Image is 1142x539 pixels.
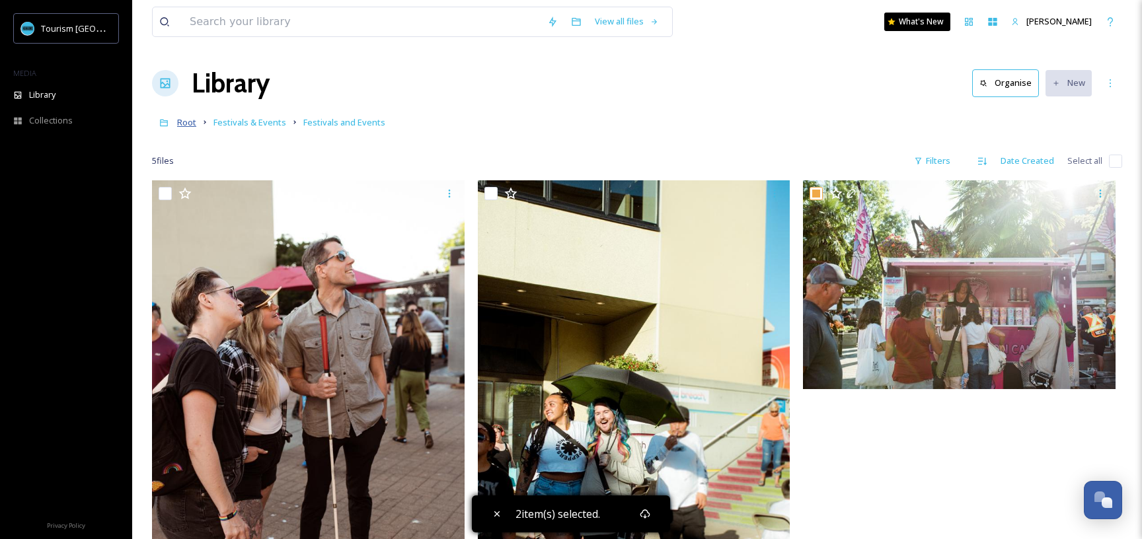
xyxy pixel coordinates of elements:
span: Privacy Policy [47,521,85,530]
span: MEDIA [13,68,36,78]
span: [PERSON_NAME] [1026,15,1092,27]
input: Search your library [183,7,541,36]
span: Festivals & Events [213,116,286,128]
span: Root [177,116,196,128]
div: Date Created [994,148,1061,174]
a: View all files [588,9,666,34]
a: Library [192,63,270,103]
button: New [1046,70,1092,96]
img: TourNan.2-23.jpg [803,180,1116,389]
a: [PERSON_NAME] [1005,9,1098,34]
a: Festivals and Events [303,114,385,130]
button: Open Chat [1084,481,1122,519]
span: Select all [1067,155,1102,167]
a: Root [177,114,196,130]
button: Organise [972,69,1039,96]
img: tourism_nanaimo_logo.jpeg [21,22,34,35]
a: Privacy Policy [47,517,85,532]
a: What's New [884,13,950,31]
span: Collections [29,114,73,127]
span: 5 file s [152,155,174,167]
span: Festivals and Events [303,116,385,128]
a: Festivals & Events [213,114,286,130]
span: Library [29,89,56,101]
div: Filters [907,148,957,174]
span: 2 item(s) selected. [515,507,600,521]
a: Organise [972,69,1046,96]
span: Tourism [GEOGRAPHIC_DATA] [41,22,159,34]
